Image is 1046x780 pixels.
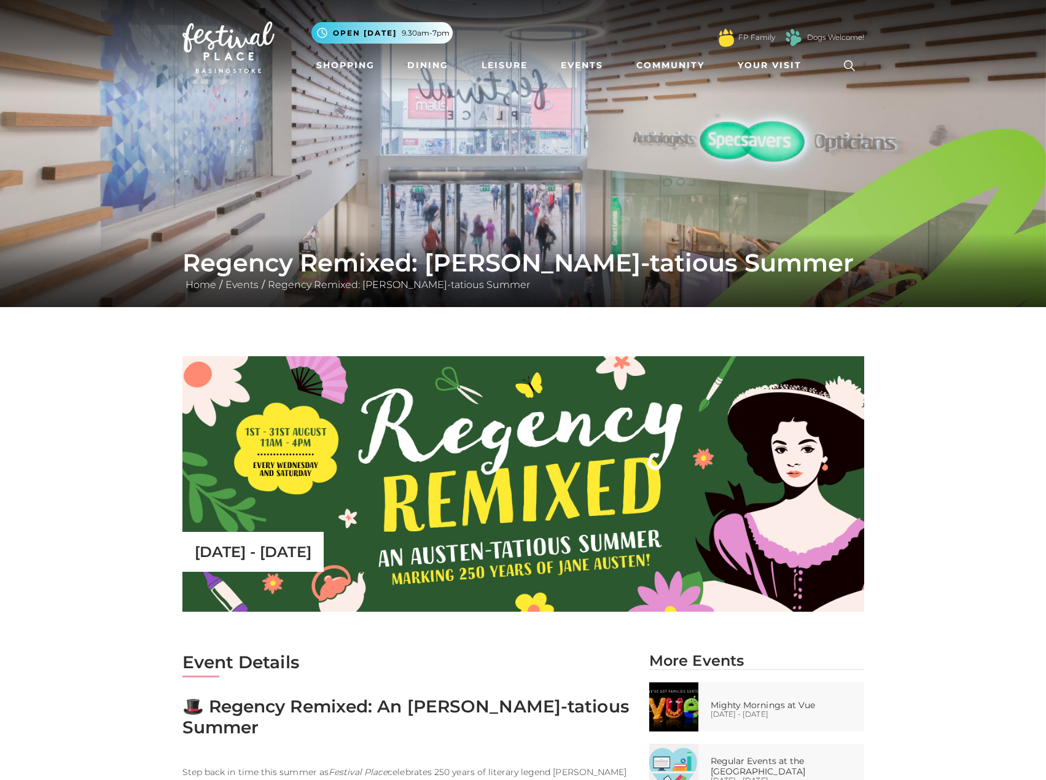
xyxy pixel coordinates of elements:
span: Open [DATE] [333,28,397,39]
a: Community [631,54,709,77]
a: FP Family [738,32,775,43]
span: Your Visit [738,59,802,72]
h2: More Events [649,652,864,669]
a: Your Visit [733,54,813,77]
button: Open [DATE] 9.30am-7pm [311,22,453,44]
a: Shopping [311,54,380,77]
div: / / [173,248,873,292]
em: Festival Place [329,766,388,778]
a: Dogs Welcome! [807,32,864,43]
h2: Event Details [182,652,631,673]
a: Home [182,279,219,291]
p: Regular Events at the [GEOGRAPHIC_DATA] [711,756,861,777]
span: 9.30am-7pm [402,28,450,39]
p: [DATE] - [DATE] [195,543,311,561]
a: Regency Remixed: [PERSON_NAME]-tatious Summer [265,279,533,291]
a: Leisure [477,54,533,77]
h1: Regency Remixed: [PERSON_NAME]-tatious Summer [182,248,864,278]
p: [DATE] - [DATE] [711,711,828,718]
a: Events [556,54,608,77]
a: Dining [402,54,453,77]
a: Mighty Mornings at Vue [DATE] - [DATE] [640,682,873,731]
p: Mighty Mornings at Vue [711,700,828,711]
img: Festival Place Logo [182,21,275,73]
a: Events [222,279,262,291]
h2: 🎩 Regency Remixed: An [PERSON_NAME]-tatious Summer [182,696,631,738]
